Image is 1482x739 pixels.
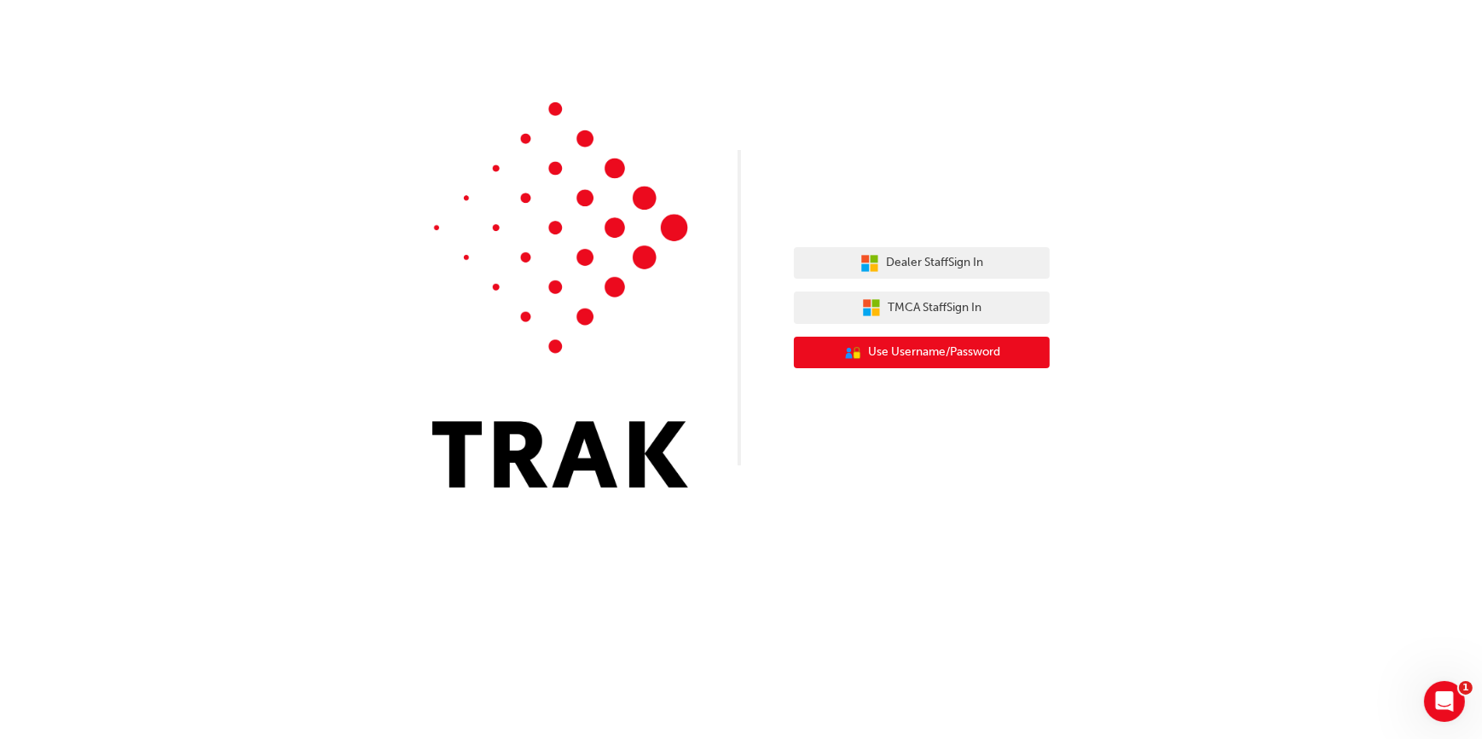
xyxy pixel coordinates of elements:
span: TMCA Staff Sign In [888,298,981,318]
span: 1 [1459,681,1473,695]
button: Dealer StaffSign In [794,247,1050,280]
span: Dealer Staff Sign In [886,253,983,273]
button: TMCA StaffSign In [794,292,1050,324]
button: Use Username/Password [794,337,1050,369]
iframe: Intercom live chat [1424,681,1465,722]
span: Use Username/Password [869,343,1001,362]
img: Trak [432,102,688,488]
